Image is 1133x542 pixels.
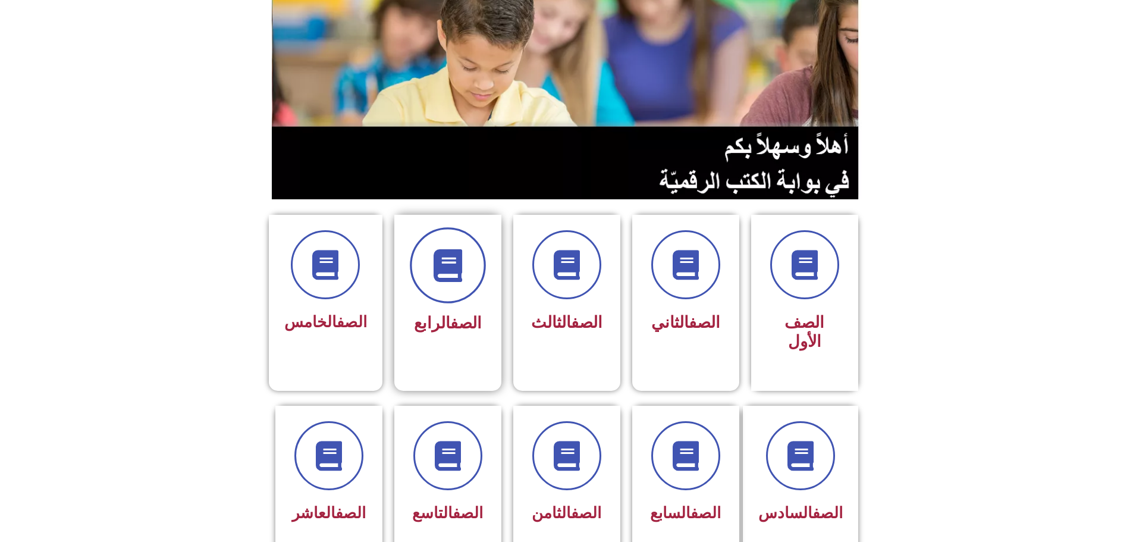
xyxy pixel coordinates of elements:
[292,504,366,522] span: العاشر
[284,313,367,331] span: الخامس
[453,504,483,522] a: الصف
[335,504,366,522] a: الصف
[450,314,482,333] a: الصف
[812,504,843,522] a: الصف
[532,504,601,522] span: الثامن
[651,313,720,332] span: الثاني
[691,504,721,522] a: الصف
[412,504,483,522] span: التاسع
[414,314,482,333] span: الرابع
[689,313,720,332] a: الصف
[337,313,367,331] a: الصف
[571,504,601,522] a: الصف
[758,504,843,522] span: السادس
[531,313,602,332] span: الثالث
[650,504,721,522] span: السابع
[571,313,602,332] a: الصف
[784,313,824,351] span: الصف الأول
